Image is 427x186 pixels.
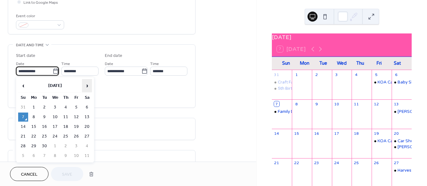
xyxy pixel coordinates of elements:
[61,93,71,102] th: Th
[392,144,412,150] div: Meaghan & Joseph's Wedding
[16,53,35,59] div: Start date
[354,101,359,107] div: 11
[394,72,399,77] div: 6
[61,61,70,67] span: Time
[105,61,113,67] span: Date
[50,132,60,141] td: 24
[29,122,39,131] td: 15
[71,151,81,160] td: 10
[18,132,28,141] td: 21
[388,57,407,70] div: Sat
[61,132,71,141] td: 25
[82,113,92,122] td: 13
[314,131,319,136] div: 16
[354,131,359,136] div: 18
[18,142,28,151] td: 28
[50,122,60,131] td: 17
[398,138,417,144] div: Car Show
[82,93,92,102] th: Sa
[50,93,60,102] th: We
[39,132,49,141] td: 23
[392,138,412,144] div: Car Show
[394,101,399,107] div: 13
[274,72,279,77] div: 31
[21,171,38,178] span: Cancel
[314,72,319,77] div: 2
[50,113,60,122] td: 10
[314,160,319,165] div: 23
[334,160,339,165] div: 24
[29,132,39,141] td: 22
[374,131,379,136] div: 19
[71,142,81,151] td: 3
[18,151,28,160] td: 5
[274,131,279,136] div: 14
[29,151,39,160] td: 6
[39,142,49,151] td: 30
[39,122,49,131] td: 16
[82,142,92,151] td: 4
[374,101,379,107] div: 12
[29,93,39,102] th: Mo
[82,103,92,112] td: 6
[39,151,49,160] td: 7
[16,61,24,67] span: Date
[50,142,60,151] td: 1
[274,101,279,107] div: 7
[272,86,292,91] div: 5th Birthday Party
[374,160,379,165] div: 26
[39,103,49,112] td: 2
[369,57,388,70] div: Fri
[277,57,295,70] div: Sun
[71,113,81,122] td: 12
[334,72,339,77] div: 3
[50,151,60,160] td: 8
[294,72,299,77] div: 1
[82,151,92,160] td: 11
[82,132,92,141] td: 27
[39,113,49,122] td: 9
[294,131,299,136] div: 15
[10,167,48,181] a: Cancel
[333,57,351,70] div: Wed
[82,122,92,131] td: 20
[392,109,412,114] div: Horsley-Witten Company Picnic
[61,142,71,151] td: 2
[71,132,81,141] td: 26
[39,93,49,102] th: Tu
[314,101,319,107] div: 9
[374,72,379,77] div: 5
[278,109,338,114] div: Family Day/Grandparent's Day
[18,113,28,122] td: 7
[351,57,369,70] div: Thu
[61,103,71,112] td: 4
[29,103,39,112] td: 1
[29,79,81,93] th: [DATE]
[16,13,63,19] div: Event color
[272,79,292,85] div: Craft Fair
[295,57,314,70] div: Mon
[278,86,313,91] div: 5th Birthday Party
[314,57,333,70] div: Tue
[61,151,71,160] td: 9
[18,93,28,102] th: Su
[272,109,292,114] div: Family Day/Grandparent's Day
[82,79,92,92] span: ›
[372,138,392,144] div: KOA Campground - Oktoberfest
[29,113,39,122] td: 8
[50,103,60,112] td: 3
[105,53,122,59] div: End date
[394,131,399,136] div: 20
[278,79,296,85] div: Craft Fair
[274,160,279,165] div: 21
[71,93,81,102] th: Fr
[16,42,44,48] span: Date and time
[61,113,71,122] td: 11
[18,122,28,131] td: 14
[294,101,299,107] div: 8
[294,160,299,165] div: 22
[334,131,339,136] div: 17
[372,79,392,85] div: KOA Campground - KOA Rewards Weekend
[61,122,71,131] td: 18
[392,168,412,173] div: Harvest Moon Festival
